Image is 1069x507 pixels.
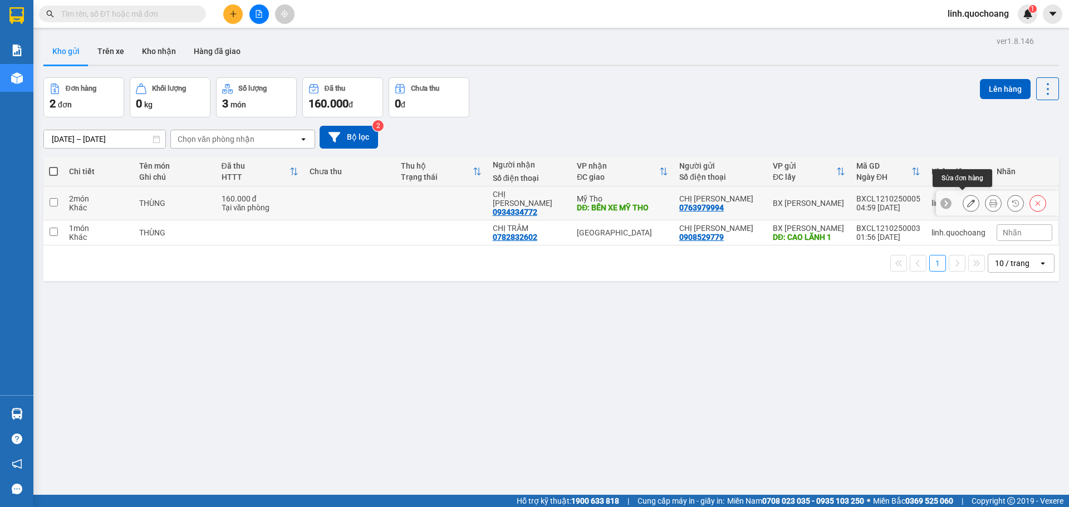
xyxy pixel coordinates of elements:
strong: 1900 633 818 [571,496,619,505]
div: Chi tiết [69,167,128,176]
div: THÙNG [139,228,210,237]
button: Chưa thu0đ [389,77,469,117]
button: Hàng đã giao [185,38,249,65]
strong: 0369 525 060 [905,496,953,505]
div: BX [PERSON_NAME] [773,224,845,233]
svg: open [299,135,308,144]
span: đơn [58,100,72,109]
div: 01:56 [DATE] [856,233,920,242]
button: Trên xe [89,38,133,65]
div: DĐ: BẾN XE MỸ THO [577,203,668,212]
sup: 2 [372,120,384,131]
button: Kho gửi [43,38,89,65]
button: Kho nhận [133,38,185,65]
div: linh.quochoang [931,199,985,208]
button: Đã thu160.000đ [302,77,383,117]
div: Ngày ĐH [856,173,911,181]
span: 1 [1031,5,1034,13]
div: linh.quochoang [931,228,985,237]
span: notification [12,459,22,469]
span: 160.000 [308,97,349,110]
span: Miền Nam [727,495,864,507]
button: aim [275,4,295,24]
th: Toggle SortBy [851,157,926,186]
div: Số lượng [238,85,267,92]
div: HTTT [222,173,290,181]
div: Khối lượng [152,85,186,92]
div: 0763979994 [679,203,724,212]
div: Đơn hàng [66,85,96,92]
span: 2 [50,97,56,110]
div: VP gửi [773,161,836,170]
div: Tên món [139,161,210,170]
input: Tìm tên, số ĐT hoặc mã đơn [61,8,193,20]
div: THÙNG [139,199,210,208]
button: Lên hàng [980,79,1031,99]
svg: open [1038,259,1047,268]
span: 0 [395,97,401,110]
button: plus [223,4,243,24]
div: 10 / trang [995,258,1029,269]
img: icon-new-feature [1023,9,1033,19]
strong: 0708 023 035 - 0935 103 250 [762,496,864,505]
div: Số điện thoại [493,174,566,183]
div: CHỊ TRÂM [493,224,566,233]
div: Chưa thu [310,167,390,176]
span: caret-down [1048,9,1058,19]
span: đ [401,100,405,109]
div: Người nhận [493,160,566,169]
button: caret-down [1043,4,1062,24]
span: file-add [255,10,263,18]
span: copyright [1007,497,1015,505]
div: CHỊ PHƯƠNG [679,194,762,203]
span: 3 [222,97,228,110]
div: Mỹ Tho [577,194,668,203]
div: Số điện thoại [679,173,762,181]
img: logo-vxr [9,7,24,24]
div: 0908529779 [679,233,724,242]
span: kg [144,100,153,109]
div: Chọn văn phòng nhận [178,134,254,145]
img: warehouse-icon [11,408,23,420]
span: | [627,495,629,507]
th: Toggle SortBy [571,157,674,186]
div: DĐ: CAO LÃNH 1 [773,233,845,242]
button: Đơn hàng2đơn [43,77,124,117]
img: warehouse-icon [11,72,23,84]
div: Nhãn [997,167,1052,176]
button: Khối lượng0kg [130,77,210,117]
div: 160.000 đ [222,194,299,203]
div: Nhân viên [931,167,985,176]
span: 0 [136,97,142,110]
span: message [12,484,22,494]
div: BXCL1210250003 [856,224,920,233]
sup: 1 [1029,5,1037,13]
div: Khác [69,233,128,242]
span: aim [281,10,288,18]
button: 1 [929,255,946,272]
div: Sửa đơn hàng [933,169,992,187]
div: Khác [69,203,128,212]
div: 1 món [69,224,128,233]
img: solution-icon [11,45,23,56]
button: Số lượng3món [216,77,297,117]
div: BX [PERSON_NAME] [773,199,845,208]
span: Miền Bắc [873,495,953,507]
th: Toggle SortBy [216,157,305,186]
div: Ghi chú [139,173,210,181]
div: VP nhận [577,161,659,170]
span: ⚪️ [867,499,870,503]
div: ĐC lấy [773,173,836,181]
span: món [231,100,246,109]
div: 2 món [69,194,128,203]
span: search [46,10,54,18]
span: question-circle [12,434,22,444]
div: 04:59 [DATE] [856,203,920,212]
span: Hỗ trợ kỹ thuật: [517,495,619,507]
span: Cung cấp máy in - giấy in: [638,495,724,507]
th: Toggle SortBy [767,157,851,186]
div: Thu hộ [401,161,472,170]
div: ver 1.8.146 [997,35,1034,47]
div: 0782832602 [493,233,537,242]
div: [GEOGRAPHIC_DATA] [577,228,668,237]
